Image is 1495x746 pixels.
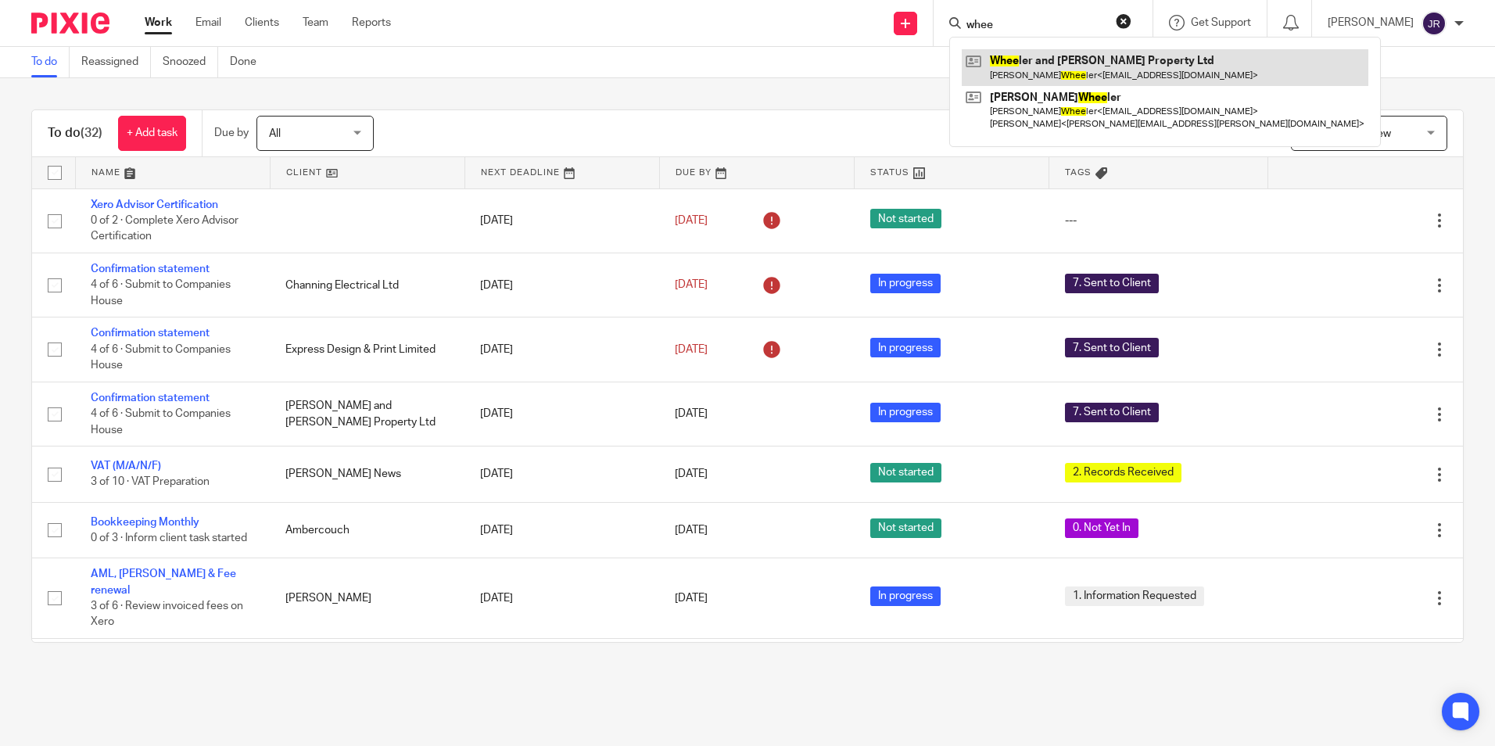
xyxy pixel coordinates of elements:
a: VAT (M/A/N/F) [91,461,161,472]
span: In progress [870,274,941,293]
span: 4 of 6 · Submit to Companies House [91,344,231,371]
td: [PERSON_NAME] News [270,447,464,502]
a: To do [31,47,70,77]
span: [DATE] [675,409,708,420]
input: Search [965,19,1106,33]
button: Clear [1116,13,1131,29]
td: [DATE] [464,253,659,317]
span: Not started [870,209,941,228]
td: [DATE] [464,639,659,703]
span: 4 of 6 · Submit to Companies House [91,280,231,307]
span: 4 of 6 · Submit to Companies House [91,408,231,436]
p: [PERSON_NAME] [1328,15,1414,30]
td: [DATE] [464,317,659,382]
td: [DATE] [464,502,659,558]
a: Reports [352,15,391,30]
span: 7. Sent to Client [1065,403,1159,422]
td: Ambercouch [270,639,464,703]
a: Reassigned [81,47,151,77]
span: 3 of 6 · Review invoiced fees on Xero [91,601,243,628]
td: [PERSON_NAME] and [PERSON_NAME] Property Ltd [270,382,464,446]
span: [DATE] [675,525,708,536]
a: Confirmation statement [91,393,210,403]
img: Pixie [31,13,109,34]
span: 3 of 10 · VAT Preparation [91,477,210,488]
td: [PERSON_NAME] [270,558,464,639]
span: 0. Not Yet In [1065,518,1138,538]
span: [DATE] [675,215,708,226]
span: 7. Sent to Client [1065,274,1159,293]
a: Clients [245,15,279,30]
a: Work [145,15,172,30]
span: All [269,128,281,139]
span: Not started [870,518,941,538]
td: [DATE] [464,447,659,502]
td: [DATE] [464,382,659,446]
span: In progress [870,403,941,422]
a: Confirmation statement [91,328,210,339]
h1: To do [48,125,102,142]
span: [DATE] [675,593,708,604]
a: Confirmation statement [91,264,210,274]
a: Xero Advisor Certification [91,199,218,210]
span: Not started [870,463,941,482]
span: [DATE] [675,469,708,480]
a: Bookkeeping Monthly [91,517,199,528]
div: --- [1065,213,1253,228]
span: (32) [81,127,102,139]
span: 0 of 2 · Complete Xero Advisor Certification [91,215,238,242]
a: Team [303,15,328,30]
a: + Add task [118,116,186,151]
a: Email [195,15,221,30]
span: [DATE] [675,280,708,291]
a: Done [230,47,268,77]
td: [DATE] [464,558,659,639]
td: Express Design & Print Limited [270,317,464,382]
p: Due by [214,125,249,141]
td: [DATE] [464,188,659,253]
span: 1. Information Requested [1065,586,1204,606]
img: svg%3E [1422,11,1447,36]
span: [DATE] [675,344,708,355]
td: Ambercouch [270,502,464,558]
span: 2. Records Received [1065,463,1181,482]
a: AML, [PERSON_NAME] & Fee renewal [91,568,236,595]
span: 0 of 3 · Inform client task started [91,533,247,543]
a: Snoozed [163,47,218,77]
span: Tags [1065,168,1092,177]
span: Get Support [1191,17,1251,28]
span: In progress [870,338,941,357]
span: 7. Sent to Client [1065,338,1159,357]
td: Channing Electrical Ltd [270,253,464,317]
span: In progress [870,586,941,606]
